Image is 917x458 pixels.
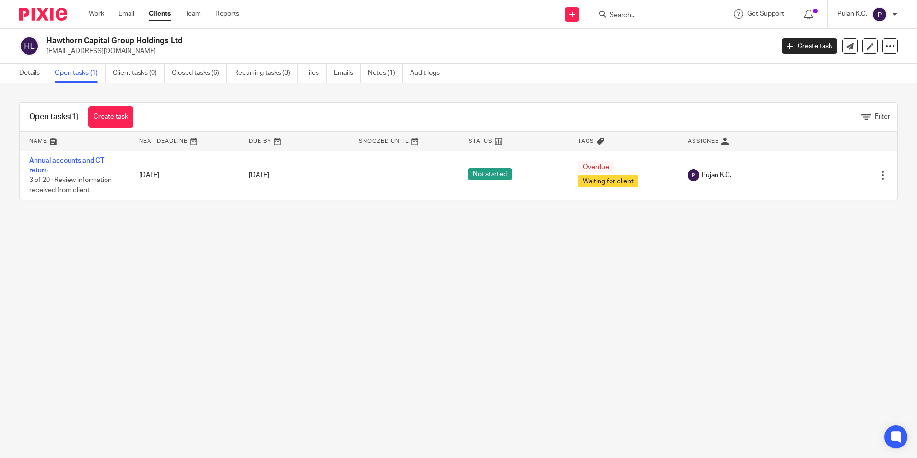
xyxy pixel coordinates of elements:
[305,64,327,83] a: Files
[837,9,867,19] p: Pujan K.C.
[215,9,239,19] a: Reports
[578,138,594,144] span: Tags
[19,8,67,21] img: Pixie
[113,64,165,83] a: Client tasks (0)
[609,12,695,20] input: Search
[89,9,104,19] a: Work
[578,175,638,187] span: Waiting for client
[185,9,201,19] a: Team
[47,47,767,56] p: [EMAIL_ADDRESS][DOMAIN_NAME]
[688,169,699,181] img: svg%3E
[118,9,134,19] a: Email
[249,172,269,179] span: [DATE]
[702,170,731,180] span: Pujan K.C.
[410,64,447,83] a: Audit logs
[782,38,837,54] a: Create task
[55,64,106,83] a: Open tasks (1)
[359,138,409,144] span: Snoozed Until
[368,64,403,83] a: Notes (1)
[172,64,227,83] a: Closed tasks (6)
[47,36,623,46] h2: Hawthorn Capital Group Holdings Ltd
[578,161,614,173] span: Overdue
[29,177,112,193] span: 3 of 20 · Review information received from client
[29,157,104,174] a: Annual accounts and CT return
[19,64,47,83] a: Details
[872,7,887,22] img: svg%3E
[469,138,493,144] span: Status
[70,113,79,121] span: (1)
[88,106,133,128] a: Create task
[234,64,298,83] a: Recurring tasks (3)
[468,168,512,180] span: Not started
[29,112,79,122] h1: Open tasks
[149,9,171,19] a: Clients
[19,36,39,56] img: svg%3E
[129,151,239,200] td: [DATE]
[875,113,890,120] span: Filter
[334,64,361,83] a: Emails
[747,11,784,17] span: Get Support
